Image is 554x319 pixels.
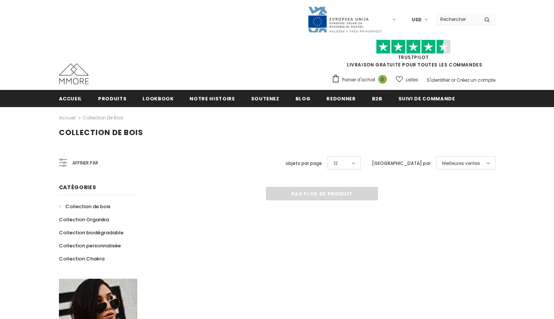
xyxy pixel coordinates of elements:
[59,242,121,249] span: Collection personnalisée
[457,77,495,83] a: Créez un compte
[412,16,422,24] span: USD
[83,115,123,121] a: Collection de bois
[451,77,456,83] span: or
[59,95,82,102] span: Accueil
[98,90,126,107] a: Produits
[326,95,356,102] span: Redonner
[59,216,109,223] span: Collection Organika
[378,75,387,84] span: 0
[442,160,480,167] span: Meilleures ventes
[251,90,279,107] a: soutenez
[372,95,382,102] span: B2B
[59,226,123,239] a: Collection biodégradable
[143,95,173,102] span: Lookbook
[65,203,110,210] span: Collection de bois
[59,239,121,252] a: Collection personnalisée
[436,14,479,25] input: Search Site
[326,90,356,107] a: Redonner
[59,229,123,236] span: Collection biodégradable
[190,90,235,107] a: Notre histoire
[59,252,104,265] a: Collection Chakra
[398,95,455,102] span: Suivi de commande
[59,63,89,84] img: Cas MMORE
[59,127,143,138] span: Collection de bois
[332,43,495,68] span: LIVRAISON GRATUITE POUR TOUTES LES COMMANDES
[143,90,173,107] a: Lookbook
[98,95,126,102] span: Produits
[334,160,338,167] span: 12
[342,76,375,84] span: Panier d'achat
[295,95,311,102] span: Blog
[307,16,382,22] a: Javni Razpis
[295,90,311,107] a: Blog
[332,74,391,85] a: Panier d'achat 0
[59,113,76,122] a: Accueil
[72,159,98,167] span: Affiner par
[59,213,109,226] a: Collection Organika
[59,200,110,213] a: Collection de bois
[251,95,279,102] span: soutenez
[396,73,418,86] a: Listes
[59,255,104,262] span: Collection Chakra
[190,95,235,102] span: Notre histoire
[372,90,382,107] a: B2B
[372,160,431,167] label: [GEOGRAPHIC_DATA] par
[59,90,82,107] a: Accueil
[427,77,450,83] a: S'identifier
[398,90,455,107] a: Suivi de commande
[59,184,96,191] span: Catégories
[307,6,382,33] img: Javni Razpis
[376,40,451,54] img: Faites confiance aux étoiles pilotes
[285,160,322,167] label: objets par page
[398,54,429,60] a: TrustPilot
[406,76,418,84] span: Listes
